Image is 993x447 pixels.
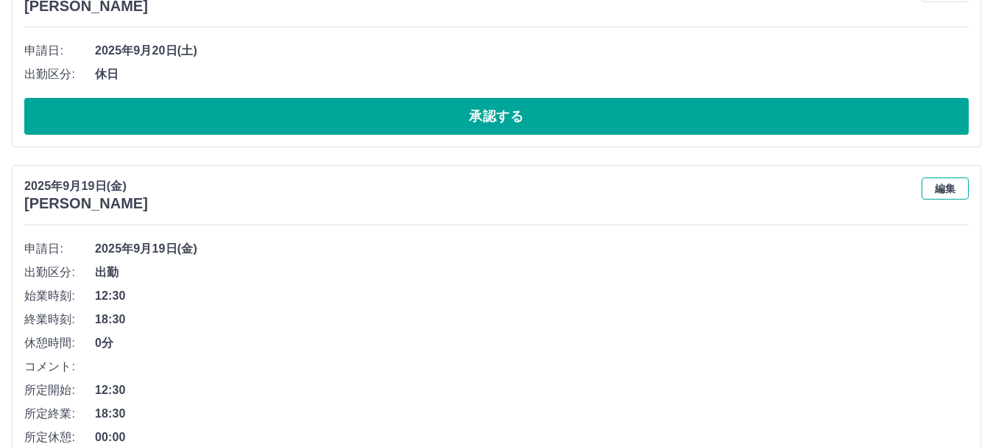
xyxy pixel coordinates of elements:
h3: [PERSON_NAME] [24,195,148,212]
span: コメント: [24,358,95,376]
span: 00:00 [95,429,969,446]
span: 所定終業: [24,405,95,423]
span: 12:30 [95,381,969,399]
span: 所定休憩: [24,429,95,446]
span: 出勤区分: [24,66,95,83]
span: 休憩時間: [24,334,95,352]
span: 終業時刻: [24,311,95,328]
span: 出勤区分: [24,264,95,281]
span: 始業時刻: [24,287,95,305]
span: 所定開始: [24,381,95,399]
span: 2025年9月20日(土) [95,42,969,60]
span: 申請日: [24,42,95,60]
span: 出勤 [95,264,969,281]
p: 2025年9月19日(金) [24,177,148,195]
span: 18:30 [95,405,969,423]
span: 12:30 [95,287,969,305]
span: 2025年9月19日(金) [95,240,969,258]
button: 編集 [922,177,969,200]
span: 休日 [95,66,969,83]
span: 0分 [95,334,969,352]
button: 承認する [24,98,969,135]
span: 18:30 [95,311,969,328]
span: 申請日: [24,240,95,258]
